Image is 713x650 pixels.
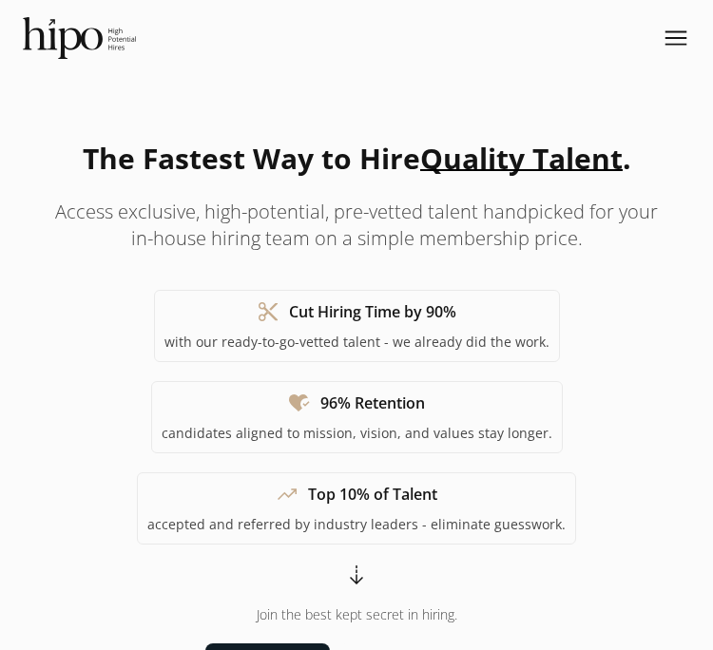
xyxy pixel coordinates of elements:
[662,21,690,55] span: menu
[288,392,311,414] span: heart_check
[23,17,136,59] img: official-logo
[46,199,667,252] p: Access exclusive, high-potential, pre-vetted talent handpicked for your in-house hiring team on a...
[276,483,299,506] span: trending_up
[308,483,437,506] h1: Top 10% of Talent
[345,564,368,586] span: arrow_cool_down
[164,333,549,352] p: with our ready-to-go-vetted talent - we already did the work.
[147,515,566,534] p: accepted and referred by industry leaders - eliminate guesswork.
[83,137,631,180] h1: The Fastest Way to Hire .
[257,300,279,323] span: content_cut
[162,424,552,443] p: candidates aligned to mission, vision, and values stay longer.
[320,392,425,414] h1: 96% Retention
[420,139,623,178] span: Quality Talent
[257,605,457,624] span: Join the best kept secret in hiring.
[289,300,456,323] h1: Cut Hiring Time by 90%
